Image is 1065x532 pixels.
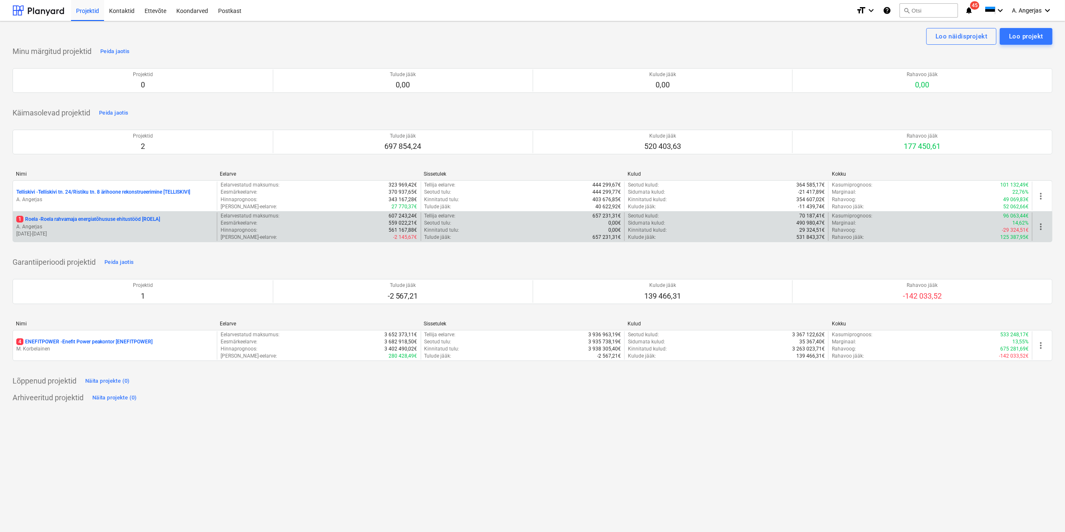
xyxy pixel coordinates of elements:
[832,345,856,353] p: Rahavoog :
[628,345,667,353] p: Kinnitatud kulud :
[13,393,84,403] p: Arhiveeritud projektid
[424,345,460,353] p: Kinnitatud tulu :
[221,212,280,220] p: Eelarvestatud maksumus :
[220,321,417,327] div: Eelarve
[995,5,1005,15] i: keyboard_arrow_down
[796,353,825,360] p: 139 466,31€
[595,203,621,210] p: 40 622,92€
[388,291,418,301] p: -2 567,21
[384,141,421,151] p: 697 854,24
[628,212,659,220] p: Seotud kulud :
[796,196,825,203] p: 354 607,02€
[221,345,257,353] p: Hinnaprognoos :
[13,257,96,267] p: Garantiiperioodi projektid
[856,5,866,15] i: format_size
[798,203,825,210] p: -11 439,74€
[1000,234,1029,241] p: 125 387,95€
[16,338,214,353] div: 4ENEFITPOWER -Enefit Power peakontor [ENEFITPOWER]M. Korbelainen
[597,353,621,360] p: -2 567,21€
[1012,7,1042,14] span: A. Angerjas
[832,189,856,196] p: Marginaal :
[390,80,416,90] p: 0,00
[1012,220,1029,227] p: 14,62%
[1003,196,1029,203] p: 49 069,83€
[592,189,621,196] p: 444 299,77€
[385,345,417,353] p: 3 402 490,02€
[883,5,891,15] i: Abikeskus
[389,353,417,360] p: 280 428,49€
[832,220,856,227] p: Marginaal :
[16,321,213,327] div: Nimi
[628,171,825,177] div: Kulud
[1000,182,1029,189] p: 101 132,49€
[424,196,460,203] p: Kinnitatud tulu :
[385,338,417,345] p: 3 682 918,50€
[832,196,856,203] p: Rahavoog :
[1009,31,1043,42] div: Loo projekt
[796,220,825,227] p: 490 980,47€
[592,196,621,203] p: 403 676,85€
[900,3,958,18] button: Otsi
[424,220,452,227] p: Seotud tulu :
[221,338,257,345] p: Eesmärkeelarve :
[16,230,214,238] p: [DATE] - [DATE]
[832,182,872,189] p: Kasumiprognoos :
[133,141,153,151] p: 2
[104,258,134,267] div: Peida jaotis
[1012,338,1029,345] p: 13,55%
[649,71,676,78] p: Kulude jääk
[832,203,864,210] p: Rahavoo jääk :
[832,353,864,360] p: Rahavoo jääk :
[389,227,417,234] p: 561 167,88€
[133,291,153,301] p: 1
[628,338,665,345] p: Sidumata kulud :
[1036,191,1046,201] span: more_vert
[133,80,153,90] p: 0
[13,108,90,118] p: Käimasolevad projektid
[649,80,676,90] p: 0,00
[100,47,130,56] div: Peida jaotis
[628,182,659,189] p: Seotud kulud :
[588,345,621,353] p: 3 938 305,40€
[221,220,257,227] p: Eesmärkeelarve :
[389,220,417,227] p: 559 022,21€
[907,71,938,78] p: Rahavoo jääk
[221,203,277,210] p: [PERSON_NAME]-eelarve :
[644,291,681,301] p: 139 466,31
[1036,222,1046,232] span: more_vert
[628,203,656,210] p: Kulude jääk :
[1000,28,1052,45] button: Loo projekt
[16,196,214,203] p: A. Angerjas
[999,353,1029,360] p: -142 033,52€
[1000,331,1029,338] p: 533 248,17€
[133,282,153,289] p: Projektid
[628,331,659,338] p: Seotud kulud :
[903,282,942,289] p: Rahavoo jääk
[424,234,452,241] p: Tulude jääk :
[866,5,876,15] i: keyboard_arrow_down
[965,5,973,15] i: notifications
[221,196,257,203] p: Hinnaprognoos :
[133,133,153,140] p: Projektid
[220,171,417,177] div: Eelarve
[424,338,452,345] p: Seotud tulu :
[592,182,621,189] p: 444 299,67€
[392,203,417,210] p: 27 770,37€
[90,391,139,404] button: Näita projekte (0)
[792,331,825,338] p: 3 367 122,62€
[389,196,417,203] p: 343 167,28€
[16,216,23,223] span: 1
[628,220,665,227] p: Sidumata kulud :
[424,189,452,196] p: Seotud tulu :
[424,182,456,189] p: Tellija eelarve :
[394,234,417,241] p: -2 145,67€
[1002,227,1029,234] p: -29 324,51€
[904,133,941,140] p: Rahavoo jääk
[798,189,825,196] p: -21 417,89€
[424,353,452,360] p: Tulude jääk :
[424,203,452,210] p: Tulude jääk :
[389,182,417,189] p: 323 969,42€
[1012,189,1029,196] p: 22,76%
[424,227,460,234] p: Kinnitatud tulu :
[384,133,421,140] p: Tulude jääk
